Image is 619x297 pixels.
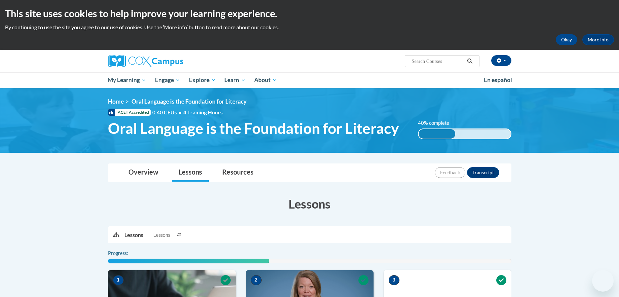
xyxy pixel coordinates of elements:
a: En español [479,73,516,87]
button: Search [465,57,475,65]
a: Lessons [172,164,209,182]
button: Transcript [467,167,499,178]
p: By continuing to use the site you agree to our use of cookies. Use the ‘More info’ button to read... [5,24,614,31]
span: En español [484,76,512,83]
a: Engage [151,72,185,88]
a: Overview [122,164,165,182]
span: Oral Language is the Foundation for Literacy [108,119,399,137]
a: About [250,72,281,88]
p: Lessons [124,231,143,239]
h3: Lessons [108,195,511,212]
span: Lessons [153,231,170,239]
button: Feedback [435,167,465,178]
span: Explore [189,76,216,84]
a: My Learning [104,72,151,88]
iframe: Button to launch messaging window [592,270,614,292]
h2: This site uses cookies to help improve your learning experience. [5,7,614,20]
a: Explore [185,72,220,88]
div: 40% complete [419,129,455,139]
span: Oral Language is the Foundation for Literacy [131,98,246,105]
label: 40% complete [418,119,457,127]
a: Home [108,98,124,105]
a: Cox Campus [108,55,236,67]
span: Engage [155,76,180,84]
span: 1 [113,275,124,285]
a: More Info [582,34,614,45]
span: IACET Accredited [108,109,151,116]
span: Learn [224,76,245,84]
a: Learn [220,72,250,88]
span: 0.40 CEUs [152,109,183,116]
label: Progress: [108,250,147,257]
span: 4 Training Hours [183,109,223,115]
button: Okay [556,34,577,45]
img: Cox Campus [108,55,183,67]
button: Account Settings [491,55,511,66]
span: 3 [389,275,399,285]
span: 2 [251,275,262,285]
span: My Learning [108,76,146,84]
span: • [179,109,182,115]
input: Search Courses [411,57,465,65]
a: Resources [216,164,260,182]
span: About [254,76,277,84]
div: Main menu [98,72,521,88]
